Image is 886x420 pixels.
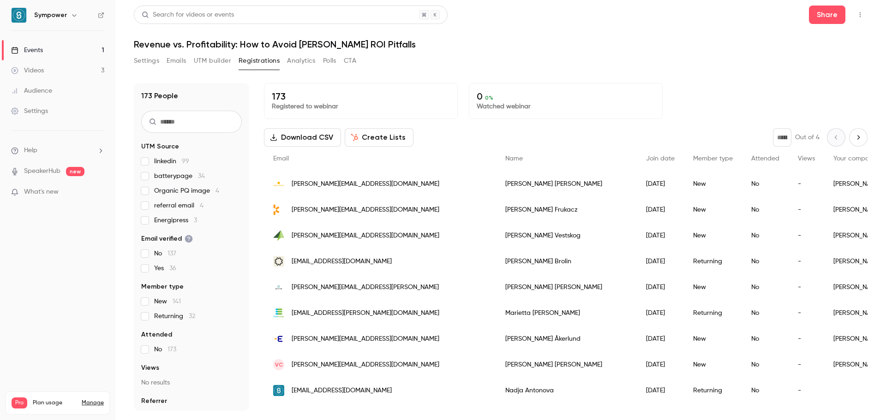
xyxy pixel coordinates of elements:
iframe: Noticeable Trigger [93,188,104,196]
div: [DATE] [637,326,684,352]
div: New [684,171,742,197]
span: [EMAIL_ADDRESS][DOMAIN_NAME] [292,257,392,266]
span: Plan usage [33,399,76,407]
p: 173 [272,91,450,102]
button: UTM builder [194,53,231,68]
div: No [742,274,789,300]
div: Returning [684,300,742,326]
div: [DATE] [637,223,684,248]
div: New [684,223,742,248]
span: Views [141,363,159,373]
img: emeren.com [273,204,284,215]
span: 137 [168,250,176,257]
img: dexterenergy.ai [273,282,284,293]
span: 32 [189,313,195,319]
div: No [742,248,789,274]
span: No [154,345,176,354]
div: Nadja Antonova [496,378,637,403]
span: 34 [198,173,205,179]
div: Returning [684,378,742,403]
img: byhmgard.com [273,256,284,267]
div: No [742,378,789,403]
div: [PERSON_NAME] [PERSON_NAME] [496,171,637,197]
span: Views [798,155,815,162]
span: [EMAIL_ADDRESS][PERSON_NAME][DOMAIN_NAME] [292,308,439,318]
div: - [789,223,824,248]
span: 3 [194,217,197,224]
a: SpeakerHub [24,166,60,176]
div: [DATE] [637,171,684,197]
span: VC [275,361,283,369]
p: 0 [477,91,655,102]
span: [PERSON_NAME][EMAIL_ADDRESS][PERSON_NAME] [292,283,439,292]
p: No results [141,378,242,387]
img: Sympower [12,8,26,23]
div: Events [11,46,43,55]
div: [DATE] [637,352,684,378]
div: [PERSON_NAME] [PERSON_NAME] [496,352,637,378]
button: Download CSV [264,128,341,147]
span: referral email [154,201,204,210]
div: - [789,378,824,403]
div: [DATE] [637,300,684,326]
a: Manage [82,399,104,407]
div: No [742,197,789,223]
button: Polls [323,53,336,68]
span: 4 [200,202,204,209]
span: batterypage [154,172,205,181]
div: [PERSON_NAME] Åkerlund [496,326,637,352]
span: Member type [693,155,733,162]
span: Attended [751,155,779,162]
span: Attended [141,330,172,339]
span: 36 [169,265,176,272]
div: - [789,300,824,326]
div: - [789,352,824,378]
span: Join date [646,155,675,162]
span: UTM Source [141,142,179,151]
span: Organic PQ image [154,186,219,195]
span: Name [505,155,523,162]
span: Help [24,146,37,155]
span: Referrer [141,396,167,406]
div: [PERSON_NAME] Vestskog [496,223,637,248]
div: [DATE] [637,378,684,403]
div: Audience [11,86,52,95]
h6: Sympower [34,11,67,20]
div: [PERSON_NAME] [PERSON_NAME] [496,274,637,300]
div: No [742,352,789,378]
div: New [684,326,742,352]
span: 173 [168,346,176,353]
div: - [789,171,824,197]
img: feelslikesun.se [273,178,284,189]
div: - [789,197,824,223]
div: [DATE] [637,274,684,300]
span: 4 [216,188,219,194]
p: Watched webinar [477,102,655,111]
div: New [684,352,742,378]
span: Yes [154,264,176,273]
button: Emails [167,53,186,68]
div: Returning [684,248,742,274]
span: 0 % [485,95,493,101]
h1: Revenue vs. Profitability: How to Avoid [PERSON_NAME] ROI Pitfalls [134,39,868,50]
span: Returning [154,312,195,321]
button: CTA [344,53,356,68]
span: Pro [12,397,27,408]
div: No [742,326,789,352]
button: Create Lists [345,128,413,147]
div: - [789,248,824,274]
button: Share [809,6,845,24]
div: [PERSON_NAME] Frukacz [496,197,637,223]
div: [DATE] [637,248,684,274]
div: No [742,300,789,326]
span: Email [273,155,289,162]
div: - [789,274,824,300]
div: Videos [11,66,44,75]
img: euroenergy.com [273,308,284,319]
span: Email verified [141,234,193,243]
p: Registered to webinar [272,102,450,111]
span: Member type [141,282,184,291]
div: [PERSON_NAME] Brolin [496,248,637,274]
span: [EMAIL_ADDRESS][DOMAIN_NAME] [292,386,392,396]
span: New [154,297,181,306]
